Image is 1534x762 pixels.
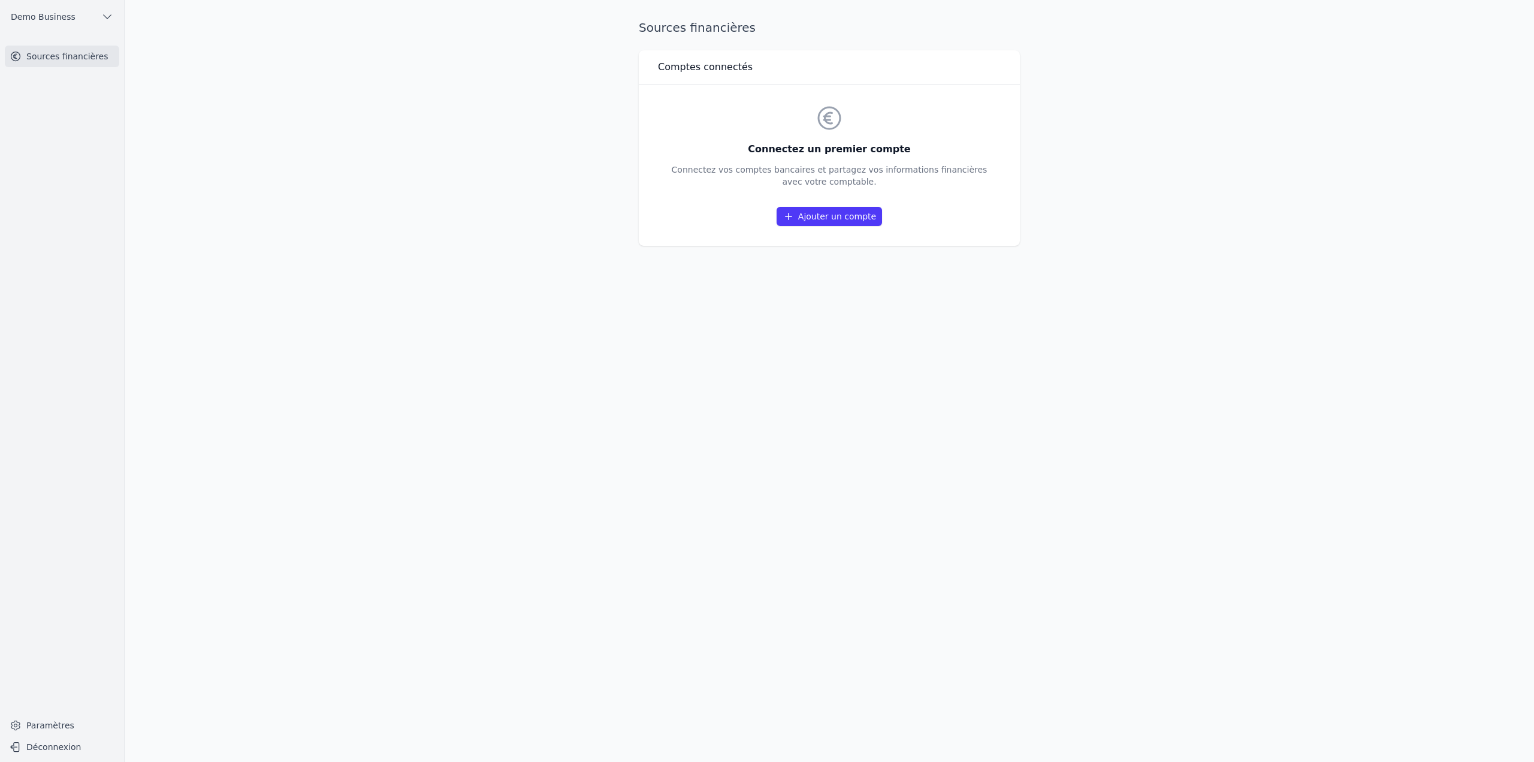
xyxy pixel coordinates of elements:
a: Sources financières [5,46,119,67]
h1: Sources financières [639,19,756,36]
span: Demo Business [11,11,76,23]
a: Ajouter un compte [777,207,882,226]
button: Déconnexion [5,737,119,757]
h3: Comptes connectés [658,60,753,74]
p: Connectez vos comptes bancaires et partagez vos informations financières avec votre comptable. [672,164,988,188]
h3: Connectez un premier compte [672,142,988,156]
a: Paramètres [5,716,119,735]
button: Demo Business [5,7,119,26]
